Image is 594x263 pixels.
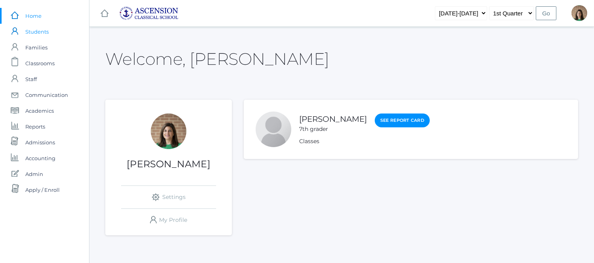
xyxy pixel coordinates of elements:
[25,134,55,150] span: Admissions
[121,186,216,208] a: Settings
[536,6,556,20] input: Go
[25,8,42,24] span: Home
[25,55,55,71] span: Classrooms
[25,166,43,182] span: Admin
[571,5,587,21] div: Jenna Adams
[299,125,367,133] div: 7th grader
[256,112,291,147] div: Levi Adams
[121,209,216,231] a: My Profile
[105,159,232,169] h1: [PERSON_NAME]
[25,103,54,119] span: Academics
[299,138,319,145] a: Classes
[119,6,178,20] img: ascension-logo-blue-113fc29133de2fb5813e50b71547a291c5fdb7962bf76d49838a2a14a36269ea.jpg
[25,119,45,134] span: Reports
[299,114,367,124] a: [PERSON_NAME]
[151,114,186,149] div: Jenna Adams
[25,87,68,103] span: Communication
[25,182,60,198] span: Apply / Enroll
[105,50,329,68] h2: Welcome, [PERSON_NAME]
[25,24,49,40] span: Students
[25,150,55,166] span: Accounting
[25,71,37,87] span: Staff
[375,114,430,127] a: See Report Card
[25,40,47,55] span: Families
